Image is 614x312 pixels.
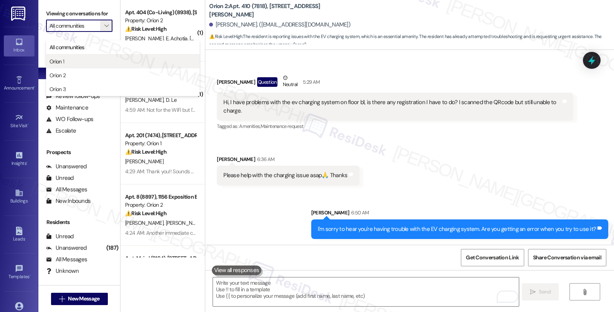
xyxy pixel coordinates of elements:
div: Unread [46,174,74,182]
a: Buildings [4,186,35,207]
a: Site Visit • [4,111,35,132]
div: Hi, I have problems with the ev charging system on floor b1, is there any registration I have to ... [223,98,561,115]
div: All Messages [46,256,87,264]
div: 5:29 AM [301,78,320,86]
button: Share Conversation via email [528,249,606,266]
span: Amenities , [239,123,261,129]
span: • [28,122,29,127]
div: Review follow-ups [46,92,100,100]
span: New Message [68,295,99,303]
strong: ⚠️ Risk Level: High [209,33,242,40]
div: 6:50 AM [349,209,369,217]
strong: ⚠️ Risk Level: High [125,148,167,155]
span: Orion 3 [50,85,66,93]
span: [PERSON_NAME] [125,35,166,42]
span: Orion 1 [50,58,64,65]
span: Maintenance request [261,123,304,129]
span: • [30,273,31,278]
button: Get Conversation Link [461,249,524,266]
span: [PERSON_NAME] [190,35,228,42]
strong: ⚠️ Risk Level: High [125,210,167,217]
span: : The resident is reporting issues with the EV charging system, which is an essential amenity. Th... [209,33,614,49]
div: All Messages [46,186,87,194]
div: Apt. Main I (9194), [STREET_ADDRESS] [125,254,196,262]
span: D. Le [166,96,177,103]
div: WO Follow-ups [46,115,93,123]
div: Unanswered [46,244,87,252]
span: Send [539,288,551,296]
div: Property: Orion 2 [125,17,196,25]
label: Viewing conversations for [46,8,112,20]
span: E. Achotia [166,35,190,42]
div: 4:29 AM: Thank you!! Sounds good. Is this only for my keys or my roommates as well? [125,168,314,175]
div: Unanswered [46,163,87,171]
div: Tagged as: [217,121,573,132]
strong: ⚠️ Risk Level: High [125,25,167,32]
a: Insights • [4,149,35,169]
div: I'm sorry to hear you're having trouble with the EV charging system. Are you getting an error whe... [318,225,596,233]
span: All communities [50,43,84,51]
div: [PERSON_NAME] [217,74,573,93]
div: Residents [38,218,120,226]
div: Property: Orion 1 [125,139,196,148]
div: 4:59 AM: Not for the WiFi but I'd like an update if my passcode was compromised. [125,106,307,113]
a: Inbox [4,35,35,56]
div: [PERSON_NAME] [217,155,360,166]
button: Send [522,283,559,300]
a: Leads [4,224,35,245]
div: Apt. 201 (7474), [STREET_ADDRESS] [125,131,196,139]
div: Unread [46,232,74,241]
span: • [34,84,35,90]
span: [PERSON_NAME] [125,158,163,165]
b: Orion 2: Apt. 410 (7818), [STREET_ADDRESS][PERSON_NAME] [209,2,363,19]
input: All communities [50,20,100,32]
span: Orion 2 [50,71,66,79]
i:  [59,296,65,302]
span: [PERSON_NAME] [125,219,166,226]
div: Apt. 8 (8897), 1156 Exposition Blvd [125,193,196,201]
span: [PERSON_NAME] [125,96,166,103]
div: 6:36 AM [255,155,274,163]
div: New Inbounds [46,197,91,205]
div: Neutral [281,74,299,90]
div: Maintenance [46,104,88,112]
i:  [582,289,588,295]
div: Question [257,77,277,87]
div: Unknown [46,267,79,275]
a: Templates • [4,262,35,283]
div: Apt. 404 (Co-Living) (8938), [STREET_ADDRESS][PERSON_NAME] [125,8,196,17]
span: [PERSON_NAME] [166,219,204,226]
div: (187) [104,242,120,254]
div: Property: Orion 2 [125,201,196,209]
i:  [104,23,109,29]
span: Get Conversation Link [466,254,519,262]
div: Escalate [46,127,76,135]
div: Please help with the charging issue asap🙏 Thanks [223,171,347,179]
button: New Message [51,293,108,305]
div: [PERSON_NAME]. ([EMAIL_ADDRESS][DOMAIN_NAME]) [209,21,350,29]
img: ResiDesk Logo [11,7,27,21]
span: • [26,159,28,165]
div: [PERSON_NAME] [311,209,608,219]
div: Prospects + Residents [38,43,120,51]
i:  [530,289,536,295]
div: Prospects [38,148,120,156]
span: Share Conversation via email [533,254,601,262]
textarea: To enrich screen reader interactions, please activate Accessibility in Grammarly extension settings [213,277,518,306]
